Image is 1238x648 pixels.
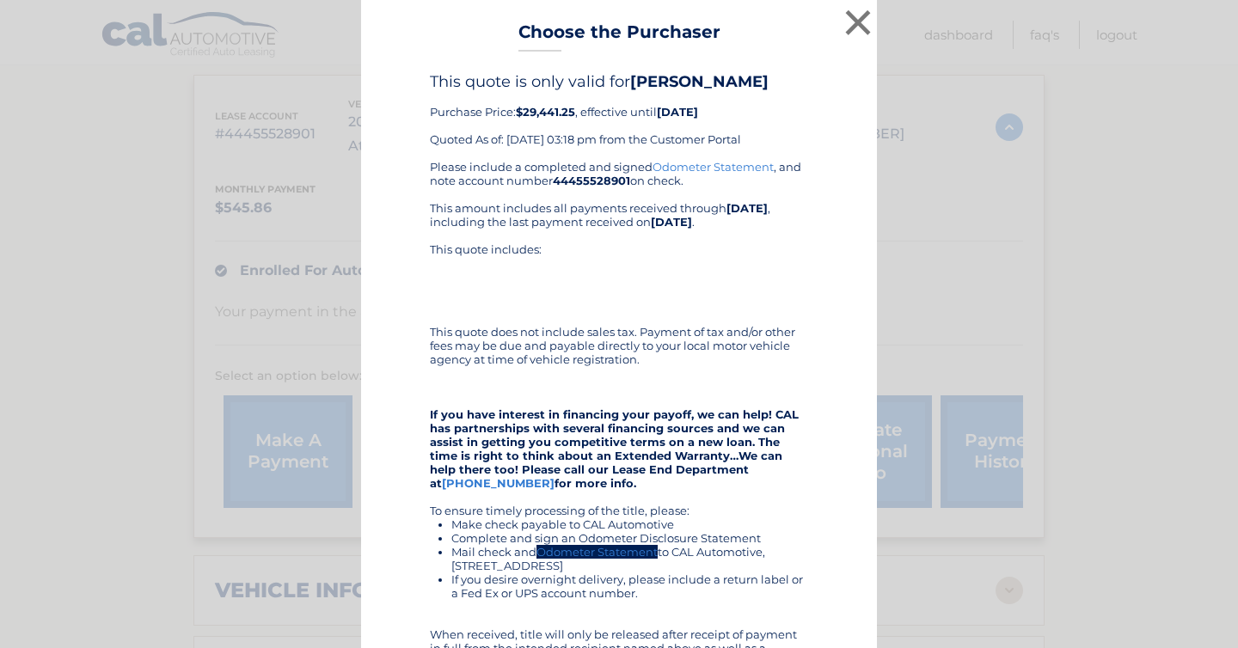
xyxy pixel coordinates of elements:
[841,5,875,40] button: ×
[657,105,698,119] b: [DATE]
[651,215,692,229] b: [DATE]
[430,72,808,91] h4: This quote is only valid for
[553,174,630,187] b: 44455528901
[430,72,808,160] div: Purchase Price: , effective until Quoted As of: [DATE] 03:18 pm from the Customer Portal
[430,407,799,490] strong: If you have interest in financing your payoff, we can help! CAL has partnerships with several fin...
[451,572,808,600] li: If you desire overnight delivery, please include a return label or a Fed Ex or UPS account number.
[451,517,808,531] li: Make check payable to CAL Automotive
[516,105,575,119] b: $29,441.25
[442,476,555,490] a: [PHONE_NUMBER]
[536,545,658,559] a: Odometer Statement
[726,201,768,215] b: [DATE]
[451,531,808,545] li: Complete and sign an Odometer Disclosure Statement
[653,160,774,174] a: Odometer Statement
[430,242,808,311] div: This quote includes:
[630,72,769,91] b: [PERSON_NAME]
[451,545,808,572] li: Mail check and to CAL Automotive, [STREET_ADDRESS]
[518,21,720,52] h3: Choose the Purchaser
